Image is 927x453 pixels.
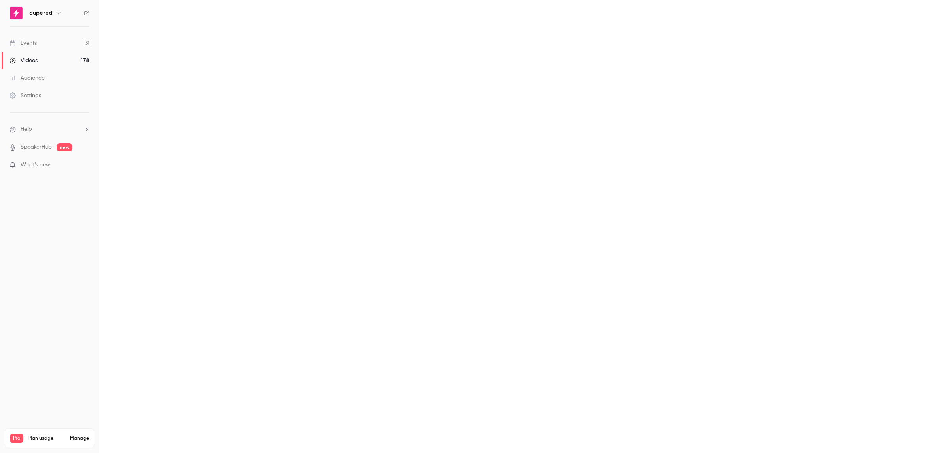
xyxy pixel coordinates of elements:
span: Plan usage [28,435,65,442]
li: help-dropdown-opener [10,125,89,134]
div: Events [10,39,37,47]
span: Pro [10,434,23,443]
h6: Supered [29,9,52,17]
span: What's new [21,161,50,169]
a: Manage [70,435,89,442]
div: Audience [10,74,45,82]
span: new [57,143,72,151]
div: Settings [10,92,41,99]
a: SpeakerHub [21,143,52,151]
iframe: Noticeable Trigger [80,162,89,169]
span: Help [21,125,32,134]
img: Supered [10,7,23,19]
div: Videos [10,57,38,65]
